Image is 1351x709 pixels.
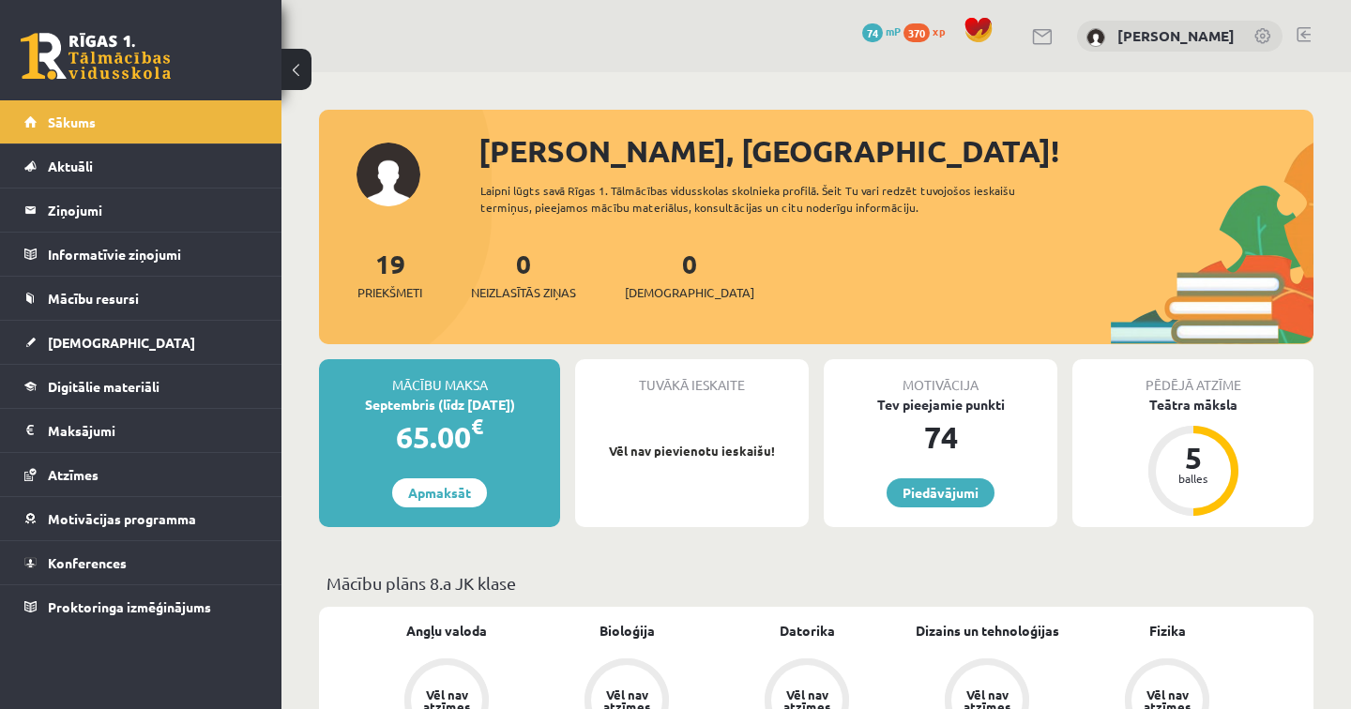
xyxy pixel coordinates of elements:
span: 74 [862,23,883,42]
span: Aktuāli [48,158,93,174]
span: € [471,413,483,440]
a: Rīgas 1. Tālmācības vidusskola [21,33,171,80]
div: [PERSON_NAME], [GEOGRAPHIC_DATA]! [478,128,1313,173]
span: Mācību resursi [48,290,139,307]
div: Septembris (līdz [DATE]) [319,395,560,415]
a: Teātra māksla 5 balles [1072,395,1313,519]
a: [PERSON_NAME] [1117,26,1235,45]
div: Pēdējā atzīme [1072,359,1313,395]
a: 370 xp [903,23,954,38]
span: mP [886,23,901,38]
a: Piedāvājumi [887,478,994,507]
p: Vēl nav pievienotu ieskaišu! [584,442,799,460]
span: Neizlasītās ziņas [471,283,576,302]
legend: Informatīvie ziņojumi [48,233,258,276]
a: Fizika [1149,621,1186,641]
a: 74 mP [862,23,901,38]
a: Sākums [24,100,258,143]
a: 19Priekšmeti [357,247,422,302]
span: [DEMOGRAPHIC_DATA] [48,334,195,351]
a: Dizains un tehnoloģijas [916,621,1059,641]
a: Digitālie materiāli [24,365,258,408]
div: 65.00 [319,415,560,460]
a: Proktoringa izmēģinājums [24,585,258,628]
span: Atzīmes [48,466,99,483]
span: xp [933,23,945,38]
a: Apmaksāt [392,478,487,507]
span: Priekšmeti [357,283,422,302]
span: Konferences [48,554,127,571]
span: Motivācijas programma [48,510,196,527]
span: [DEMOGRAPHIC_DATA] [625,283,754,302]
a: Bioloģija [600,621,655,641]
a: Konferences [24,541,258,584]
a: [DEMOGRAPHIC_DATA] [24,321,258,364]
div: Tuvākā ieskaite [575,359,809,395]
span: Digitālie materiāli [48,378,159,395]
span: Proktoringa izmēģinājums [48,598,211,615]
div: balles [1165,473,1222,484]
div: Mācību maksa [319,359,560,395]
a: Ziņojumi [24,189,258,232]
a: Angļu valoda [406,621,487,641]
a: Datorika [780,621,835,641]
a: 0Neizlasītās ziņas [471,247,576,302]
img: Luīze Vasiļjeva [1086,28,1105,47]
span: 370 [903,23,930,42]
div: Teātra māksla [1072,395,1313,415]
div: Laipni lūgts savā Rīgas 1. Tālmācības vidusskolas skolnieka profilā. Šeit Tu vari redzēt tuvojošo... [480,182,1077,216]
div: Motivācija [824,359,1057,395]
a: 0[DEMOGRAPHIC_DATA] [625,247,754,302]
span: Sākums [48,113,96,130]
legend: Ziņojumi [48,189,258,232]
div: Tev pieejamie punkti [824,395,1057,415]
legend: Maksājumi [48,409,258,452]
a: Mācību resursi [24,277,258,320]
p: Mācību plāns 8.a JK klase [326,570,1306,596]
a: Informatīvie ziņojumi [24,233,258,276]
a: Motivācijas programma [24,497,258,540]
div: 74 [824,415,1057,460]
a: Maksājumi [24,409,258,452]
div: 5 [1165,443,1222,473]
a: Aktuāli [24,144,258,188]
a: Atzīmes [24,453,258,496]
